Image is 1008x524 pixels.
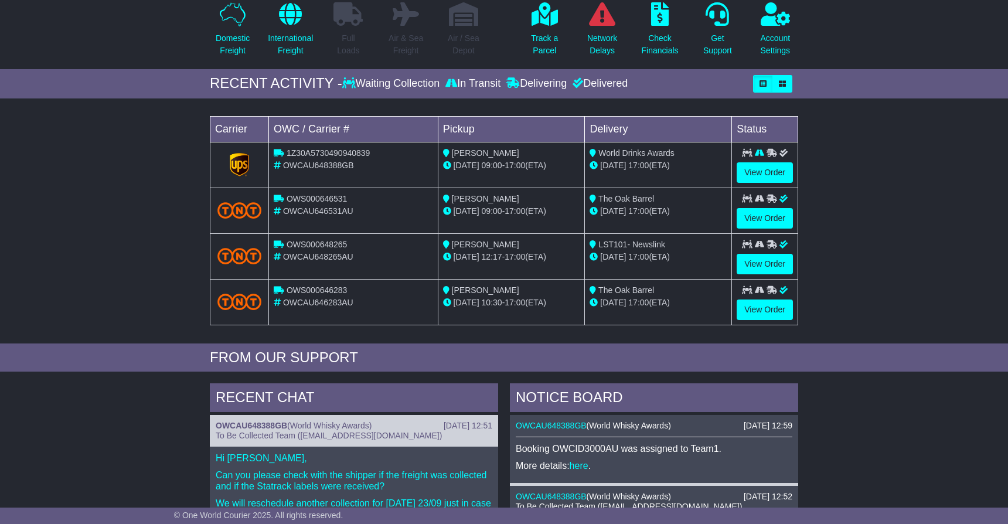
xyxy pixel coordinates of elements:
div: [DATE] 12:52 [744,492,792,502]
span: [DATE] [454,161,479,170]
td: Carrier [210,116,269,142]
span: 17:00 [505,206,525,216]
span: OWS000648265 [287,240,348,249]
span: World Whisky Awards [290,421,369,430]
div: Delivering [503,77,570,90]
img: TNT_Domestic.png [217,202,261,218]
span: [PERSON_NAME] [452,148,519,158]
p: Get Support [703,32,732,57]
td: Status [732,116,798,142]
span: OWS000646283 [287,285,348,295]
div: (ETA) [590,251,727,263]
span: [DATE] [454,206,479,216]
a: DomesticFreight [215,2,250,63]
span: World Whisky Awards [589,421,668,430]
a: OWCAU648388GB [216,421,287,430]
span: [PERSON_NAME] [452,194,519,203]
img: GetCarrierServiceLogo [230,153,250,176]
div: Waiting Collection [342,77,442,90]
span: To Be Collected Team ([EMAIL_ADDRESS][DOMAIN_NAME]) [216,431,442,440]
p: Track a Parcel [531,32,558,57]
div: Delivered [570,77,628,90]
div: ( ) [516,421,792,431]
span: [PERSON_NAME] [452,285,519,295]
div: (ETA) [590,205,727,217]
div: - (ETA) [443,159,580,172]
p: Hi [PERSON_NAME], [216,452,492,464]
p: We will reschedule another collection for [DATE] 23/09 just in case it hasn't been collected. [216,498,492,520]
td: Delivery [585,116,732,142]
td: OWC / Carrier # [269,116,438,142]
span: [PERSON_NAME] [452,240,519,249]
span: 10:30 [482,298,502,307]
p: Can you please check with the shipper if the freight was collected and if the Statrack labels wer... [216,469,492,492]
div: [DATE] 12:59 [744,421,792,431]
div: - (ETA) [443,205,580,217]
span: 17:00 [505,161,525,170]
p: Full Loads [333,32,363,57]
span: 12:17 [482,252,502,261]
p: Air & Sea Freight [389,32,423,57]
div: In Transit [442,77,503,90]
p: Check Financials [642,32,679,57]
div: ( ) [216,421,492,431]
a: AccountSettings [760,2,791,63]
span: 17:00 [628,252,649,261]
span: LST101- Newslink [598,240,665,249]
span: The Oak Barrel [598,194,654,203]
img: TNT_Domestic.png [217,294,261,309]
p: Domestic Freight [216,32,250,57]
span: The Oak Barrel [598,285,654,295]
div: - (ETA) [443,251,580,263]
div: (ETA) [590,297,727,309]
span: OWCAU646283AU [283,298,353,307]
span: [DATE] [454,252,479,261]
div: [DATE] 12:51 [444,421,492,431]
span: [DATE] [600,298,626,307]
span: OWCAU648265AU [283,252,353,261]
div: NOTICE BOARD [510,383,798,415]
p: Air / Sea Depot [448,32,479,57]
div: RECENT ACTIVITY - [210,75,342,92]
a: InternationalFreight [267,2,314,63]
span: 17:00 [628,161,649,170]
span: World Drinks Awards [598,148,674,158]
span: 1Z30A5730490940839 [287,148,370,158]
span: 17:00 [628,298,649,307]
p: Account Settings [761,32,791,57]
a: OWCAU648388GB [516,492,587,501]
p: Network Delays [587,32,617,57]
p: Booking OWCID3000AU was assigned to Team1. [516,443,792,454]
div: FROM OUR SUPPORT [210,349,798,366]
div: RECENT CHAT [210,383,498,415]
div: (ETA) [590,159,727,172]
span: © One World Courier 2025. All rights reserved. [174,511,343,520]
a: View Order [737,254,793,274]
span: [DATE] [600,252,626,261]
span: 09:00 [482,161,502,170]
span: [DATE] [454,298,479,307]
a: NetworkDelays [587,2,618,63]
p: International Freight [268,32,313,57]
span: OWCAU646531AU [283,206,353,216]
a: View Order [737,208,793,229]
div: ( ) [516,492,792,502]
span: To Be Collected Team ([EMAIL_ADDRESS][DOMAIN_NAME]) [516,502,742,511]
div: - (ETA) [443,297,580,309]
a: GetSupport [703,2,733,63]
a: View Order [737,300,793,320]
a: here [570,461,588,471]
td: Pickup [438,116,585,142]
span: 17:00 [505,252,525,261]
p: More details: . [516,460,792,471]
span: OWS000646531 [287,194,348,203]
span: 09:00 [482,206,502,216]
a: OWCAU648388GB [516,421,587,430]
span: [DATE] [600,161,626,170]
span: 17:00 [505,298,525,307]
span: 17:00 [628,206,649,216]
span: World Whisky Awards [589,492,668,501]
a: CheckFinancials [641,2,679,63]
a: Track aParcel [530,2,559,63]
a: View Order [737,162,793,183]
